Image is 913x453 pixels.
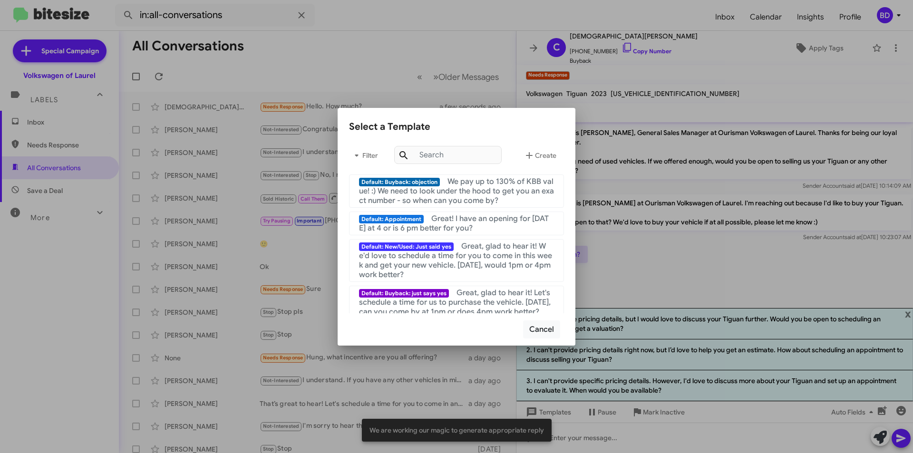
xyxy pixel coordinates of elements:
[516,144,564,167] button: Create
[359,177,554,205] span: We pay up to 130% of KBB value! :) We need to look under the hood to get you an exact number - so...
[359,242,454,251] span: Default: New/Used: Just said yes
[524,147,556,164] span: Create
[359,178,440,186] span: Default: Buyback: objection
[349,144,379,167] button: Filter
[359,241,552,280] span: Great, glad to hear it! We'd love to schedule a time for you to come in this week and get your ne...
[359,288,551,317] span: Great, glad to hear it! Let's schedule a time for us to purchase the vehicle. [DATE], can you com...
[394,146,502,164] input: Search
[349,119,564,135] div: Select a Template
[349,147,379,164] span: Filter
[359,215,424,223] span: Default: Appointment
[359,289,449,298] span: Default: Buyback: just says yes
[523,320,560,338] button: Cancel
[359,214,549,233] span: Great! I have an opening for [DATE] at 4 or is 6 pm better for you?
